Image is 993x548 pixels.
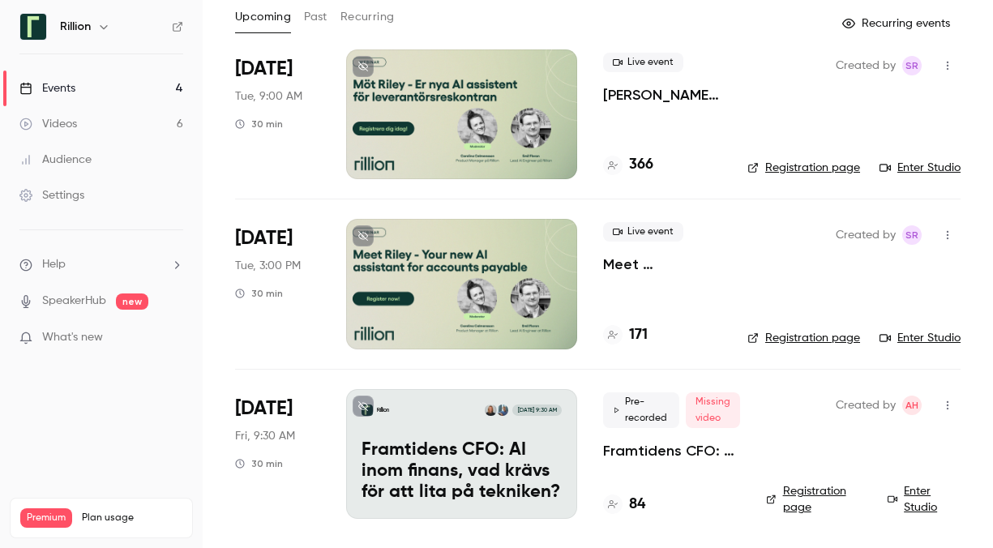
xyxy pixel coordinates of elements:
span: Adam Holmgren [902,396,922,415]
span: Created by [836,56,896,75]
span: [DATE] [235,225,293,251]
span: Fri, 9:30 AM [235,428,295,444]
p: Rillion [377,406,389,414]
span: Missing video [686,392,740,428]
span: Live event [603,222,683,242]
a: Enter Studio [888,483,961,516]
img: Rasmus Areskoug [497,405,508,416]
a: SpeakerHub [42,293,106,310]
a: Framtidens CFO: AI inom finans, vad krävs för att lita på tekniken?​RillionRasmus AreskougSara Bö... [346,389,577,519]
a: Enter Studio [880,330,961,346]
button: Recurring events [835,11,961,36]
span: Premium [20,508,72,528]
a: [PERSON_NAME] nya AI assistent för leverantörsreskontran [603,85,721,105]
li: help-dropdown-opener [19,256,183,273]
span: AH [905,396,918,415]
a: Registration page [747,330,860,346]
div: Sep 16 Tue, 3:00 PM (Europe/Stockholm) [235,219,320,349]
span: Help [42,256,66,273]
button: Past [304,4,327,30]
span: What's new [42,329,103,346]
h4: 171 [629,324,648,346]
span: [DATE] [235,396,293,422]
a: Framtidens CFO: AI inom finans, vad krävs för att lita på tekniken?​ [603,441,740,460]
span: SR [905,225,918,245]
span: Tue, 9:00 AM [235,88,302,105]
span: Tue, 3:00 PM [235,258,301,274]
a: Registration page [766,483,868,516]
span: [DATE] [235,56,293,82]
div: 30 min [235,287,283,300]
div: Settings [19,187,84,203]
button: Upcoming [235,4,291,30]
div: Videos [19,116,77,132]
span: Created by [836,225,896,245]
span: [DATE] 9:30 AM [512,405,561,416]
div: 30 min [235,457,283,470]
div: Events [19,80,75,96]
h6: Rillion [60,19,91,35]
a: 171 [603,324,648,346]
span: Live event [603,53,683,72]
p: Framtidens CFO: AI inom finans, vad krävs för att lita på tekniken?​ [362,440,562,503]
span: Sofie Rönngård [902,56,922,75]
img: Sara Börsvik [485,405,496,416]
h4: 84 [629,494,645,516]
h4: 366 [629,154,653,176]
button: Recurring [340,4,395,30]
a: Registration page [747,160,860,176]
iframe: Noticeable Trigger [164,331,183,345]
span: Plan usage [82,512,182,524]
a: Meet [PERSON_NAME] - Your new AI Assistant for Accounts Payable [603,255,721,274]
a: 84 [603,494,645,516]
span: SR [905,56,918,75]
div: Sep 16 Tue, 9:00 AM (Europe/Stockholm) [235,49,320,179]
span: Pre-recorded [603,392,679,428]
a: 366 [603,154,653,176]
img: Rillion [20,14,46,40]
span: Created by [836,396,896,415]
div: Sep 26 Fri, 9:30 AM (Europe/Stockholm) [235,389,320,519]
span: Sofie Rönngård [902,225,922,245]
span: new [116,293,148,310]
div: 30 min [235,118,283,131]
a: Enter Studio [880,160,961,176]
div: Audience [19,152,92,168]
